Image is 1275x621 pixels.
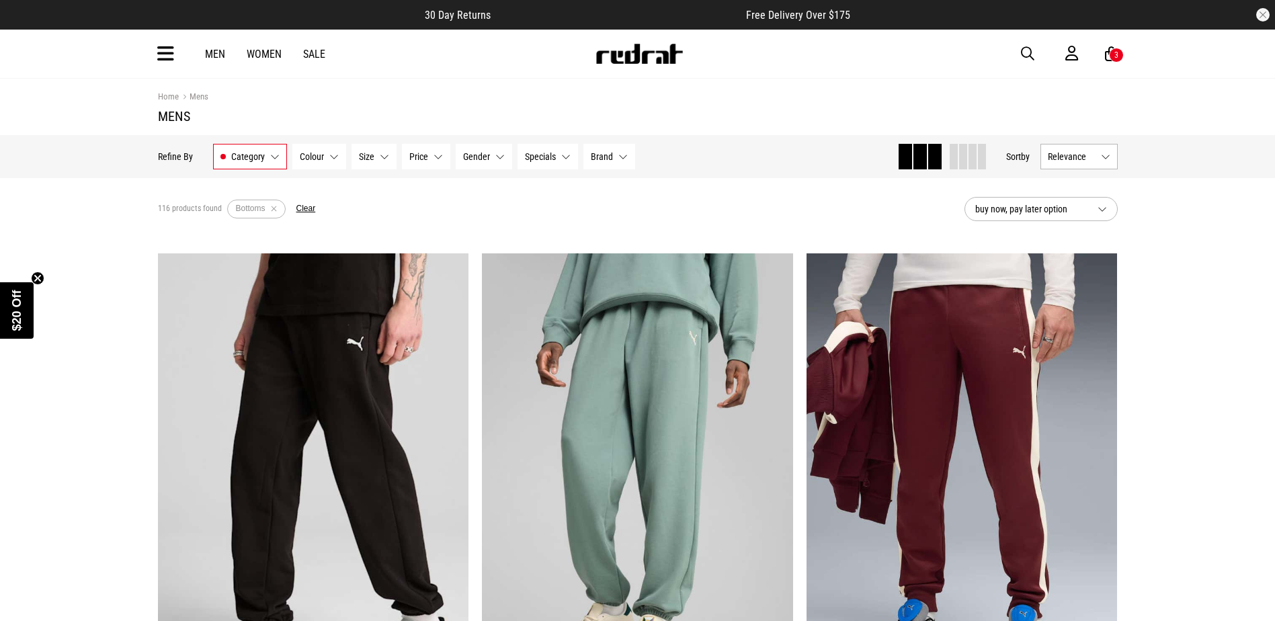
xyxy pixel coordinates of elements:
button: Remove filter [265,200,282,218]
button: Sortby [1006,149,1030,165]
span: Specials [525,151,556,162]
button: Gender [456,144,512,169]
button: Clear [296,204,316,214]
span: Size [359,151,374,162]
span: Colour [300,151,324,162]
span: 30 Day Returns [425,9,491,22]
iframe: Customer reviews powered by Trustpilot [518,8,719,22]
a: 3 [1105,47,1118,61]
a: Men [205,48,225,60]
h1: Mens [158,108,1118,124]
img: Redrat logo [595,44,684,64]
div: 3 [1114,50,1118,60]
span: $20 Off [10,290,24,331]
button: Price [402,144,450,169]
p: Refine By [158,151,193,162]
a: Sale [303,48,325,60]
span: by [1021,151,1030,162]
button: Close teaser [31,272,44,285]
span: Gender [463,151,490,162]
button: Size [352,144,397,169]
span: Relevance [1048,151,1096,162]
span: Price [409,151,428,162]
a: Women [247,48,282,60]
button: buy now, pay later option [964,197,1118,221]
span: Free Delivery Over $175 [746,9,850,22]
button: Brand [583,144,635,169]
span: Brand [591,151,613,162]
span: Bottoms [236,204,265,213]
button: Specials [518,144,578,169]
span: 116 products found [158,204,222,214]
button: Colour [292,144,346,169]
span: Category [231,151,265,162]
span: buy now, pay later option [975,201,1087,217]
button: Relevance [1040,144,1118,169]
button: Category [213,144,287,169]
a: Mens [179,91,208,104]
a: Home [158,91,179,101]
